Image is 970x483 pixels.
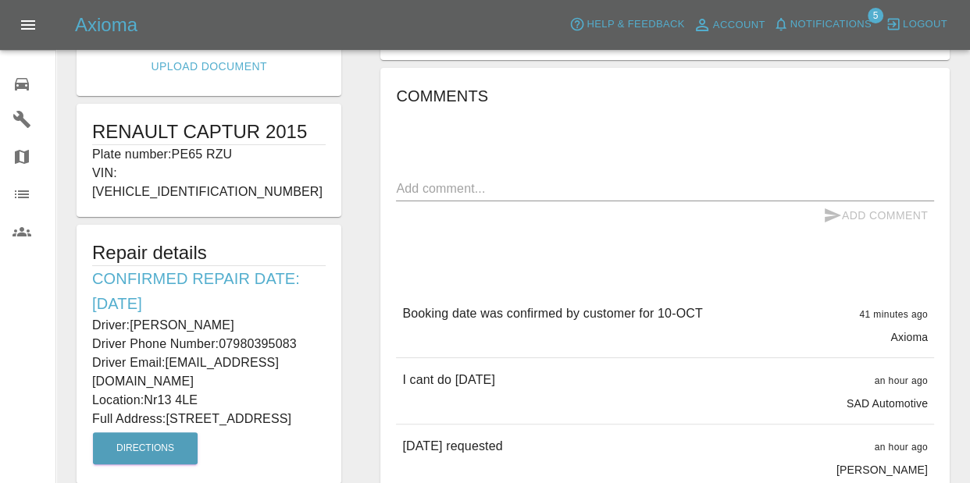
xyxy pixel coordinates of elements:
[9,6,47,44] button: Open drawer
[92,119,326,144] h1: RENAULT CAPTUR 2015
[92,410,326,428] p: Full Address: [STREET_ADDRESS]
[92,145,326,164] p: Plate number: PE65 RZU
[847,396,928,411] p: SAD Automotive
[890,329,928,345] p: Axioma
[689,12,769,37] a: Account
[875,442,928,453] span: an hour ago
[92,316,326,335] p: Driver: [PERSON_NAME]
[875,375,928,386] span: an hour ago
[92,240,326,265] h5: Repair details
[92,391,326,410] p: Location: Nr13 4LE
[75,12,137,37] h5: Axioma
[790,16,872,34] span: Notifications
[859,309,928,320] span: 41 minutes ago
[92,164,326,201] p: VIN: [VEHICLE_IDENTIFICATION_NUMBER]
[836,462,928,478] p: [PERSON_NAME]
[402,437,502,456] p: [DATE] requested
[868,8,883,23] span: 5
[903,16,947,34] span: Logout
[144,52,273,81] a: Upload Document
[396,83,934,108] h6: Comments
[713,16,765,34] span: Account
[402,304,702,323] p: Booking date was confirmed by customer for 10-OCT
[587,16,684,34] span: Help & Feedback
[92,353,326,391] p: Driver Email: [EMAIL_ADDRESS][DOMAIN_NAME]
[769,12,875,37] button: Notifications
[93,432,198,464] button: Directions
[92,335,326,353] p: Driver Phone Number: 07980395083
[882,12,951,37] button: Logout
[402,371,495,389] p: I cant do [DATE]
[92,266,326,316] h6: Confirmed Repair Date: [DATE]
[565,12,688,37] button: Help & Feedback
